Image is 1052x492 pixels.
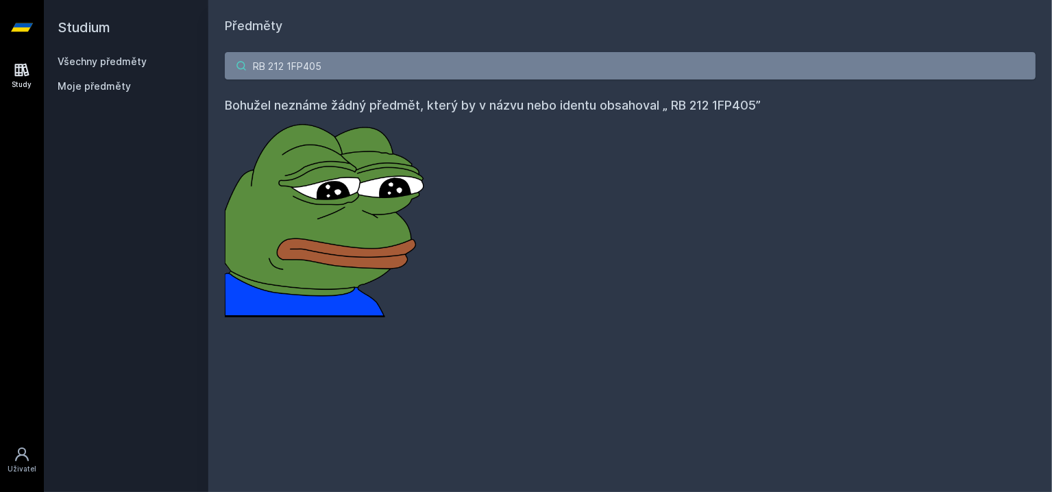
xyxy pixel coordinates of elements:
span: Moje předměty [58,79,131,93]
a: Study [3,55,41,97]
div: Study [12,79,32,90]
a: Uživatel [3,439,41,481]
h1: Předměty [225,16,1036,36]
h4: Bohužel neznáme žádný předmět, který by v názvu nebo identu obsahoval „ RB 212 1FP405” [225,96,1036,115]
a: Všechny předměty [58,56,147,67]
img: error_picture.png [225,115,430,317]
input: Název nebo ident předmětu… [225,52,1036,79]
div: Uživatel [8,464,36,474]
